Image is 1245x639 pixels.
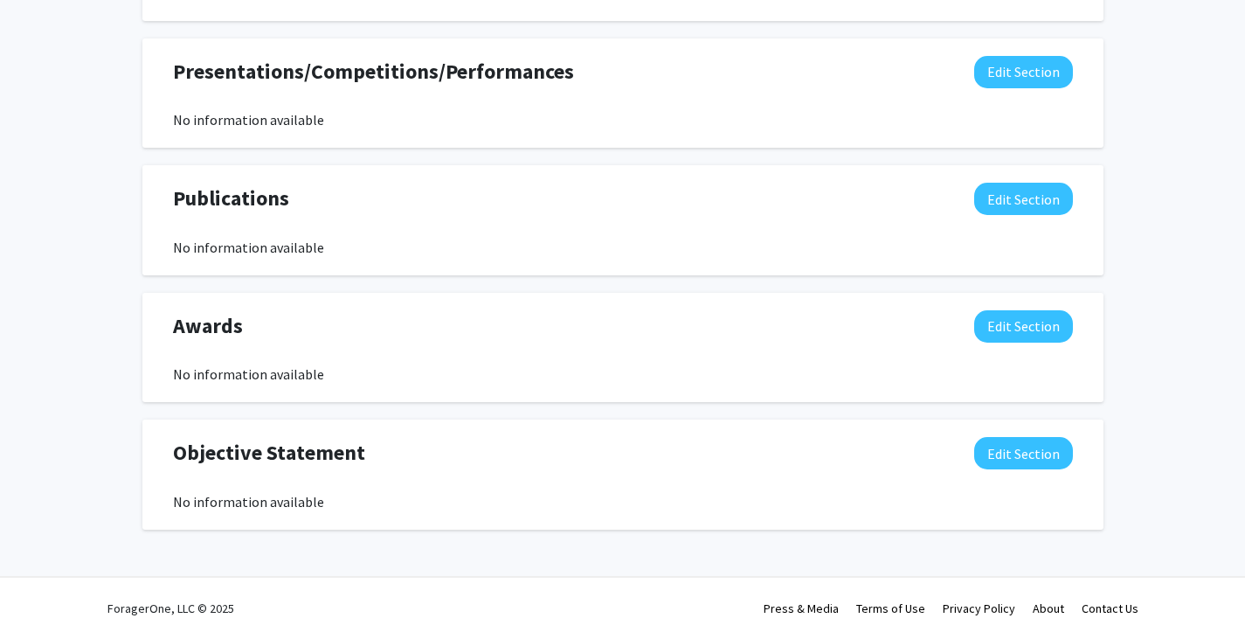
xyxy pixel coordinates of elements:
[764,601,839,616] a: Press & Media
[173,310,243,342] span: Awards
[974,183,1073,215] button: Edit Publications
[974,310,1073,343] button: Edit Awards
[974,56,1073,88] button: Edit Presentations/Competitions/Performances
[107,578,234,639] div: ForagerOne, LLC © 2025
[943,601,1015,616] a: Privacy Policy
[13,560,74,626] iframe: Chat
[173,364,1073,385] div: No information available
[173,183,289,214] span: Publications
[1033,601,1064,616] a: About
[173,109,1073,130] div: No information available
[974,437,1073,469] button: Edit Objective Statement
[856,601,925,616] a: Terms of Use
[173,237,1073,258] div: No information available
[173,437,365,469] span: Objective Statement
[173,56,574,87] span: Presentations/Competitions/Performances
[1082,601,1138,616] a: Contact Us
[173,491,1073,512] div: No information available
